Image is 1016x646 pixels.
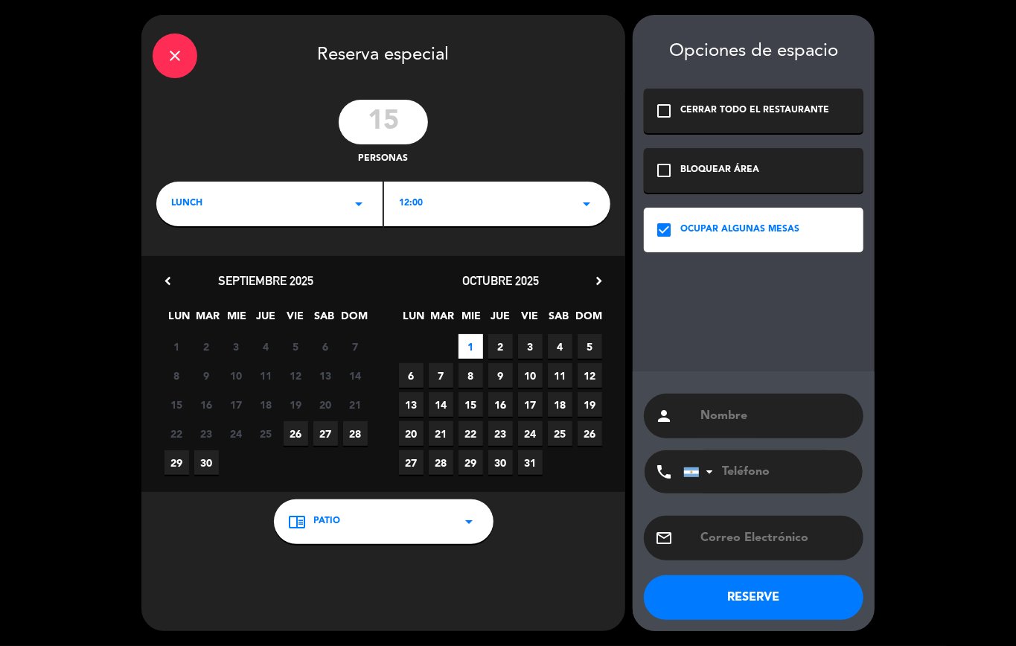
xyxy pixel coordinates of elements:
[680,163,759,178] div: BLOQUEAR ÁREA
[194,392,219,417] span: 16
[141,15,625,92] div: Reserva especial
[655,161,673,179] i: check_box_outline_blank
[312,307,336,332] span: SAB
[171,196,202,211] span: lunch
[339,100,428,144] input: 0
[578,421,602,446] span: 26
[680,223,799,237] div: OCUPAR ALGUNAS MESAS
[225,307,249,332] span: MIE
[462,273,539,288] span: octubre 2025
[314,514,341,529] span: PATIO
[518,421,543,446] span: 24
[459,392,483,417] span: 15
[164,421,189,446] span: 22
[164,363,189,388] span: 8
[429,450,453,475] span: 28
[343,334,368,359] span: 7
[430,307,455,332] span: MAR
[343,392,368,417] span: 21
[699,406,852,426] input: Nombre
[518,450,543,475] span: 31
[488,307,513,332] span: JUE
[546,307,571,332] span: SAB
[644,41,863,63] div: Opciones de espacio
[219,273,314,288] span: septiembre 2025
[488,421,513,446] span: 23
[313,421,338,446] span: 27
[164,392,189,417] span: 15
[517,307,542,332] span: VIE
[350,195,368,213] i: arrow_drop_down
[655,102,673,120] i: check_box_outline_blank
[488,450,513,475] span: 30
[164,334,189,359] span: 1
[254,334,278,359] span: 4
[341,307,365,332] span: DOM
[459,421,483,446] span: 22
[283,307,307,332] span: VIE
[459,450,483,475] span: 29
[429,363,453,388] span: 7
[578,195,595,213] i: arrow_drop_down
[224,334,249,359] span: 3
[194,363,219,388] span: 9
[518,334,543,359] span: 3
[160,273,176,289] i: chevron_left
[548,334,572,359] span: 4
[578,334,602,359] span: 5
[284,392,308,417] span: 19
[548,363,572,388] span: 11
[459,363,483,388] span: 8
[224,421,249,446] span: 24
[164,450,189,475] span: 29
[399,421,424,446] span: 20
[399,363,424,388] span: 6
[343,421,368,446] span: 28
[343,363,368,388] span: 14
[461,513,479,531] i: arrow_drop_down
[699,528,852,549] input: Correo Electrónico
[401,307,426,332] span: LUN
[488,334,513,359] span: 2
[284,363,308,388] span: 12
[459,307,484,332] span: MIE
[284,334,308,359] span: 5
[167,307,191,332] span: LUN
[518,363,543,388] span: 10
[684,451,718,493] div: Argentina: +54
[166,47,184,65] i: close
[194,450,219,475] span: 30
[680,103,829,118] div: CERRAR TODO EL RESTAURANTE
[683,450,847,493] input: Teléfono
[284,421,308,446] span: 26
[313,363,338,388] span: 13
[655,221,673,239] i: check_box
[194,334,219,359] span: 2
[459,334,483,359] span: 1
[429,392,453,417] span: 14
[655,529,673,547] i: email
[655,407,673,425] i: person
[254,363,278,388] span: 11
[578,392,602,417] span: 19
[254,307,278,332] span: JUE
[254,392,278,417] span: 18
[313,392,338,417] span: 20
[254,421,278,446] span: 25
[224,392,249,417] span: 17
[644,575,863,620] button: RESERVE
[196,307,220,332] span: MAR
[548,392,572,417] span: 18
[488,363,513,388] span: 9
[289,513,307,531] i: chrome_reader_mode
[575,307,600,332] span: DOM
[359,152,409,167] span: personas
[399,196,423,211] span: 12:00
[548,421,572,446] span: 25
[488,392,513,417] span: 16
[591,273,607,289] i: chevron_right
[224,363,249,388] span: 10
[518,392,543,417] span: 17
[194,421,219,446] span: 23
[399,392,424,417] span: 13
